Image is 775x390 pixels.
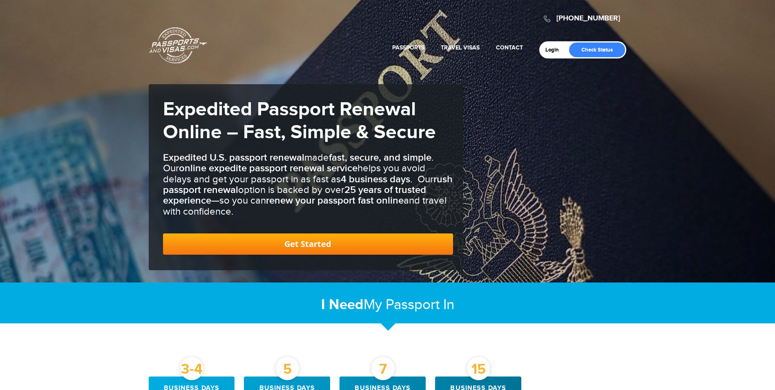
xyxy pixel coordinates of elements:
[556,14,620,23] a: [PHONE_NUMBER]
[496,44,523,51] a: Contact
[441,44,480,51] a: Travel Visas
[163,152,453,217] h3: made . Our helps you avoid delays and get your passport in as fast as . Our option is backed by o...
[163,98,436,144] strong: Expedited Passport Renewal Online – Fast, Simple & Secure
[149,296,627,314] h2: My
[341,173,410,185] b: 4 business days
[163,173,453,196] b: rush passport renewal
[371,357,395,380] div: 7
[386,296,454,313] span: Passport In
[163,233,453,255] a: Get Started
[163,184,426,206] b: 25 years of trusted experience
[163,152,304,164] b: Expedited U.S. passport renewal
[321,296,364,314] strong: I Need
[180,357,203,380] div: 3-4
[149,27,207,64] a: Passports & [DOMAIN_NAME]
[467,357,490,380] div: 15
[392,44,424,51] a: Passports
[545,47,565,53] a: Login
[179,162,357,174] b: online expedite passport renewal service
[276,357,299,380] div: 5
[569,43,625,57] a: Check Status
[329,152,431,164] b: fast, secure, and simple
[266,195,404,206] b: renew your passport fast online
